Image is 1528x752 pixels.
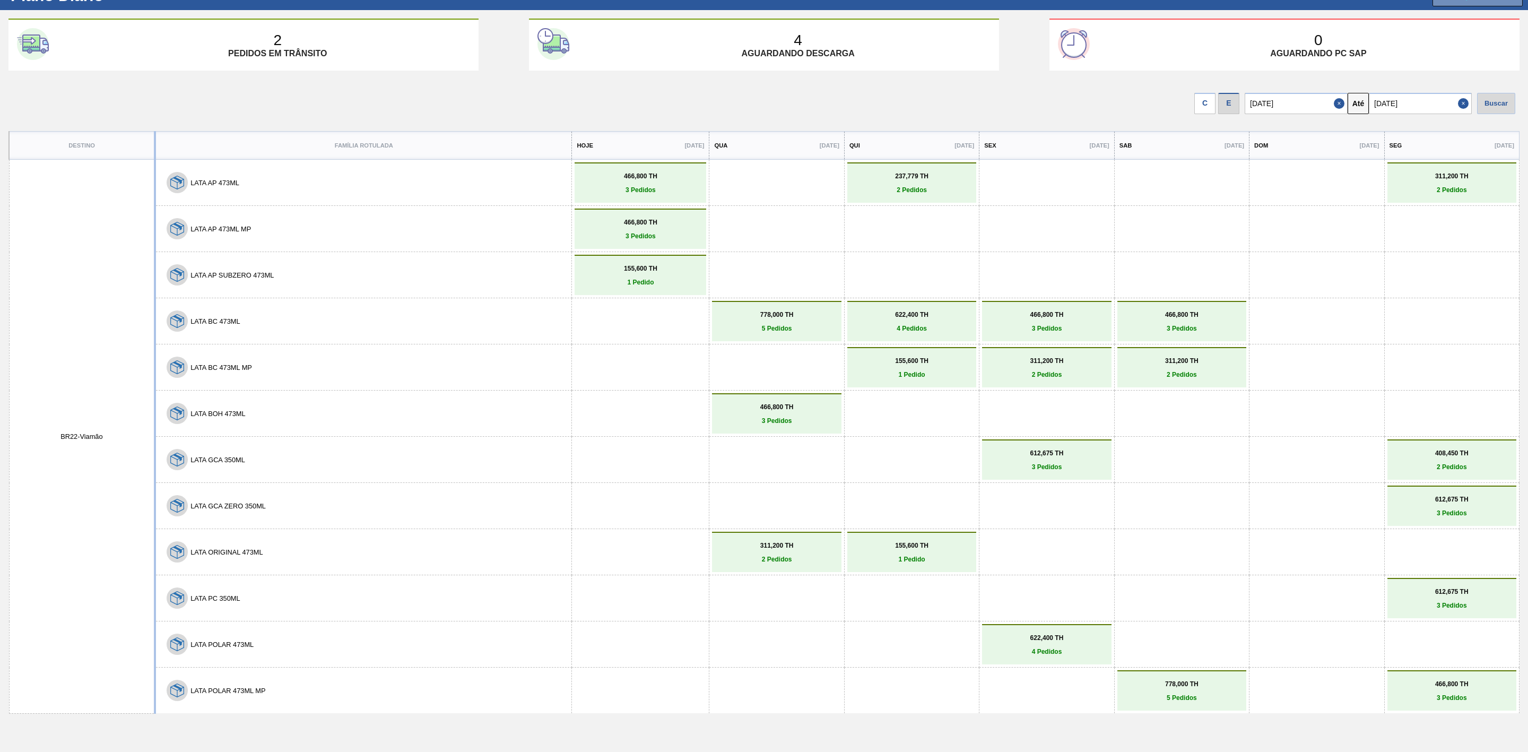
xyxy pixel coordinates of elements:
p: 3 Pedidos [985,325,1108,332]
a: 612,675 TH3 Pedidos [1390,496,1514,517]
button: LATA BC 473ML [190,317,240,325]
p: 5 Pedidos [1120,694,1244,702]
p: 0 [1314,32,1323,49]
button: LATA AP SUBZERO 473ML [190,271,274,279]
p: 466,800 TH [1390,680,1514,688]
button: LATA AP 473ML MP [190,225,251,233]
p: Dom [1254,142,1268,149]
input: dd/mm/yyyy [1369,93,1472,114]
p: 466,800 TH [1120,311,1244,318]
img: 7hKVVNeldsGH5KwE07rPnOGsQy+SHCf9ftlnweef0E1el2YcIeEt5yaNqj+jPq4oMsVpG1vCxiwYEd4SvddTlxqBvEWZPhf52... [170,360,184,374]
p: [DATE] [684,142,704,149]
p: 2 [273,32,282,49]
div: Buscar [1477,93,1515,114]
p: 155,600 TH [850,542,974,549]
img: 7hKVVNeldsGH5KwE07rPnOGsQy+SHCf9ftlnweef0E1el2YcIeEt5yaNqj+jPq4oMsVpG1vCxiwYEd4SvddTlxqBvEWZPhf52... [170,222,184,236]
p: 408,450 TH [1390,450,1514,457]
p: 466,800 TH [985,311,1108,318]
button: LATA AP 473ML [190,179,239,187]
p: 311,200 TH [1390,172,1514,180]
p: 3 Pedidos [1390,509,1514,517]
input: dd/mm/yyyy [1245,93,1348,114]
p: Sab [1119,142,1132,149]
img: 7hKVVNeldsGH5KwE07rPnOGsQy+SHCf9ftlnweef0E1el2YcIeEt5yaNqj+jPq4oMsVpG1vCxiwYEd4SvddTlxqBvEWZPhf52... [170,176,184,189]
p: 2 Pedidos [850,186,974,194]
a: 466,800 TH3 Pedidos [985,311,1108,332]
p: 4 [794,32,802,49]
p: Sex [984,142,996,149]
a: 622,400 TH4 Pedidos [850,311,974,332]
p: 2 Pedidos [1390,186,1514,194]
p: 2 Pedidos [715,556,838,563]
td: BR22 - Viamão [9,160,155,714]
p: Qui [849,142,860,149]
button: LATA GCA ZERO 350ML [190,502,266,510]
p: Hoje [577,142,593,149]
a: 311,200 TH2 Pedidos [1390,172,1514,194]
p: 237,779 TH [850,172,974,180]
img: 7hKVVNeldsGH5KwE07rPnOGsQy+SHCf9ftlnweef0E1el2YcIeEt5yaNqj+jPq4oMsVpG1vCxiwYEd4SvddTlxqBvEWZPhf52... [170,637,184,651]
div: Visão Data de Entrega [1218,90,1239,114]
p: 2 Pedidos [1390,463,1514,471]
p: 612,675 TH [1390,496,1514,503]
button: LATA ORIGINAL 473ML [190,548,263,556]
a: 778,000 TH5 Pedidos [1120,680,1244,702]
p: Aguardando descarga [741,49,854,58]
p: 466,800 TH [577,219,704,226]
p: 2 Pedidos [985,371,1108,378]
p: 5 Pedidos [715,325,838,332]
p: Seg [1390,142,1402,149]
img: 7hKVVNeldsGH5KwE07rPnOGsQy+SHCf9ftlnweef0E1el2YcIeEt5yaNqj+jPq4oMsVpG1vCxiwYEd4SvddTlxqBvEWZPhf52... [170,407,184,420]
p: 1 Pedido [577,279,704,286]
a: 311,200 TH2 Pedidos [1120,357,1244,378]
button: Close [1334,93,1348,114]
p: 311,200 TH [715,542,838,549]
button: LATA BOH 473ML [190,410,245,418]
p: Qua [714,142,727,149]
p: 778,000 TH [1120,680,1244,688]
a: 311,200 TH2 Pedidos [715,542,838,563]
button: LATA BC 473ML MP [190,364,252,371]
p: 3 Pedidos [715,417,838,425]
img: 7hKVVNeldsGH5KwE07rPnOGsQy+SHCf9ftlnweef0E1el2YcIeEt5yaNqj+jPq4oMsVpG1vCxiwYEd4SvddTlxqBvEWZPhf52... [170,591,184,605]
div: Visão data de Coleta [1194,90,1216,114]
p: 622,400 TH [985,634,1108,642]
p: 155,600 TH [577,265,704,272]
p: 155,600 TH [850,357,974,365]
p: 1 Pedido [850,556,974,563]
p: 3 Pedidos [1120,325,1244,332]
a: 466,800 TH3 Pedidos [715,403,838,425]
a: 466,800 TH3 Pedidos [577,172,704,194]
button: LATA PC 350ML [190,594,240,602]
a: 408,450 TH2 Pedidos [1390,450,1514,471]
a: 466,800 TH3 Pedidos [1120,311,1244,332]
th: Destino [9,132,155,160]
button: Até [1348,93,1369,114]
a: 237,779 TH2 Pedidos [850,172,974,194]
img: 7hKVVNeldsGH5KwE07rPnOGsQy+SHCf9ftlnweef0E1el2YcIeEt5yaNqj+jPq4oMsVpG1vCxiwYEd4SvddTlxqBvEWZPhf52... [170,453,184,466]
p: 466,800 TH [715,403,838,411]
img: 7hKVVNeldsGH5KwE07rPnOGsQy+SHCf9ftlnweef0E1el2YcIeEt5yaNqj+jPq4oMsVpG1vCxiwYEd4SvddTlxqBvEWZPhf52... [170,499,184,513]
p: 4 Pedidos [985,648,1108,655]
p: Pedidos em trânsito [228,49,327,58]
a: 612,675 TH3 Pedidos [1390,588,1514,609]
a: 612,675 TH3 Pedidos [985,450,1108,471]
img: 7hKVVNeldsGH5KwE07rPnOGsQy+SHCf9ftlnweef0E1el2YcIeEt5yaNqj+jPq4oMsVpG1vCxiwYEd4SvddTlxqBvEWZPhf52... [170,684,184,697]
button: LATA POLAR 473ML MP [190,687,265,695]
a: 155,600 TH1 Pedido [850,542,974,563]
img: second-card-icon [537,28,569,60]
a: 155,600 TH1 Pedido [850,357,974,378]
a: 311,200 TH2 Pedidos [985,357,1108,378]
div: C [1194,93,1216,114]
p: 612,675 TH [1390,588,1514,595]
p: 612,675 TH [985,450,1108,457]
p: [DATE] [1359,142,1379,149]
img: 7hKVVNeldsGH5KwE07rPnOGsQy+SHCf9ftlnweef0E1el2YcIeEt5yaNqj+jPq4oMsVpG1vCxiwYEd4SvddTlxqBvEWZPhf52... [170,314,184,328]
p: [DATE] [1090,142,1109,149]
p: 778,000 TH [715,311,838,318]
p: 3 Pedidos [1390,602,1514,609]
p: 1 Pedido [850,371,974,378]
img: 7hKVVNeldsGH5KwE07rPnOGsQy+SHCf9ftlnweef0E1el2YcIeEt5yaNqj+jPq4oMsVpG1vCxiwYEd4SvddTlxqBvEWZPhf52... [170,545,184,559]
button: Close [1458,93,1472,114]
p: 311,200 TH [985,357,1108,365]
